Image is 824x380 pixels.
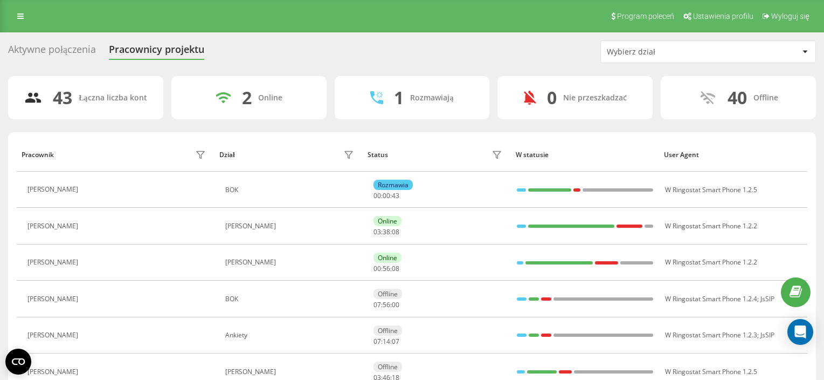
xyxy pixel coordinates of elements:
span: 00 [392,300,399,309]
span: W Ringostat Smart Phone 1.2.4 [665,294,757,303]
span: 00 [373,191,381,200]
button: Open CMP widget [5,349,31,375]
div: Online [258,93,282,103]
div: BOK [225,295,357,303]
div: Pracownik [22,151,54,159]
div: : : [373,228,399,236]
div: 2 [242,87,252,108]
div: Offline [753,93,778,103]
div: W statusie [516,151,654,159]
div: [PERSON_NAME] [27,295,81,303]
div: Wybierz dział [607,47,736,57]
div: User Agent [664,151,802,159]
div: [PERSON_NAME] [27,222,81,230]
span: W Ringostat Smart Phone 1.2.2 [665,221,757,230]
div: Status [368,151,388,159]
div: : : [373,301,399,309]
div: Online [373,216,401,226]
span: 07 [392,337,399,346]
div: Nie przeszkadzać [563,93,627,103]
span: 43 [392,191,399,200]
span: W Ringostat Smart Phone 1.2.5 [665,185,757,194]
span: W Ringostat Smart Phone 1.2.5 [665,367,757,376]
div: [PERSON_NAME] [225,259,357,266]
div: Ankiety [225,331,357,339]
div: Łączna liczba kont [79,93,147,103]
div: [PERSON_NAME] [27,368,81,376]
span: 08 [392,227,399,236]
span: 08 [392,264,399,273]
div: Dział [219,151,234,159]
div: 43 [53,87,72,108]
div: 0 [547,87,557,108]
div: : : [373,338,399,345]
div: 40 [728,87,747,108]
div: [PERSON_NAME] [27,186,81,193]
div: Offline [373,325,402,336]
span: 03 [373,227,381,236]
span: 56 [383,264,390,273]
div: : : [373,265,399,273]
div: : : [373,192,399,200]
span: 38 [383,227,390,236]
span: 07 [373,337,381,346]
div: [PERSON_NAME] [225,222,357,230]
span: 00 [373,264,381,273]
div: [PERSON_NAME] [225,368,357,376]
div: [PERSON_NAME] [27,259,81,266]
span: W Ringostat Smart Phone 1.2.3 [665,330,757,340]
span: Program poleceń [617,12,674,21]
div: Online [373,253,401,263]
div: Rozmawia [373,180,413,190]
span: Ustawienia profilu [693,12,753,21]
span: JsSIP [760,294,774,303]
div: [PERSON_NAME] [27,331,81,339]
span: JsSIP [760,330,774,340]
div: Aktywne połączenia [8,44,96,60]
div: Open Intercom Messenger [787,319,813,345]
div: Pracownicy projektu [109,44,204,60]
span: 07 [373,300,381,309]
span: 14 [383,337,390,346]
span: 56 [383,300,390,309]
div: BOK [225,186,357,194]
div: 1 [394,87,404,108]
span: Wyloguj się [771,12,809,21]
div: Rozmawiają [410,93,453,103]
div: Offline [373,289,402,299]
span: W Ringostat Smart Phone 1.2.2 [665,257,757,267]
div: Offline [373,362,402,372]
span: 00 [383,191,390,200]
